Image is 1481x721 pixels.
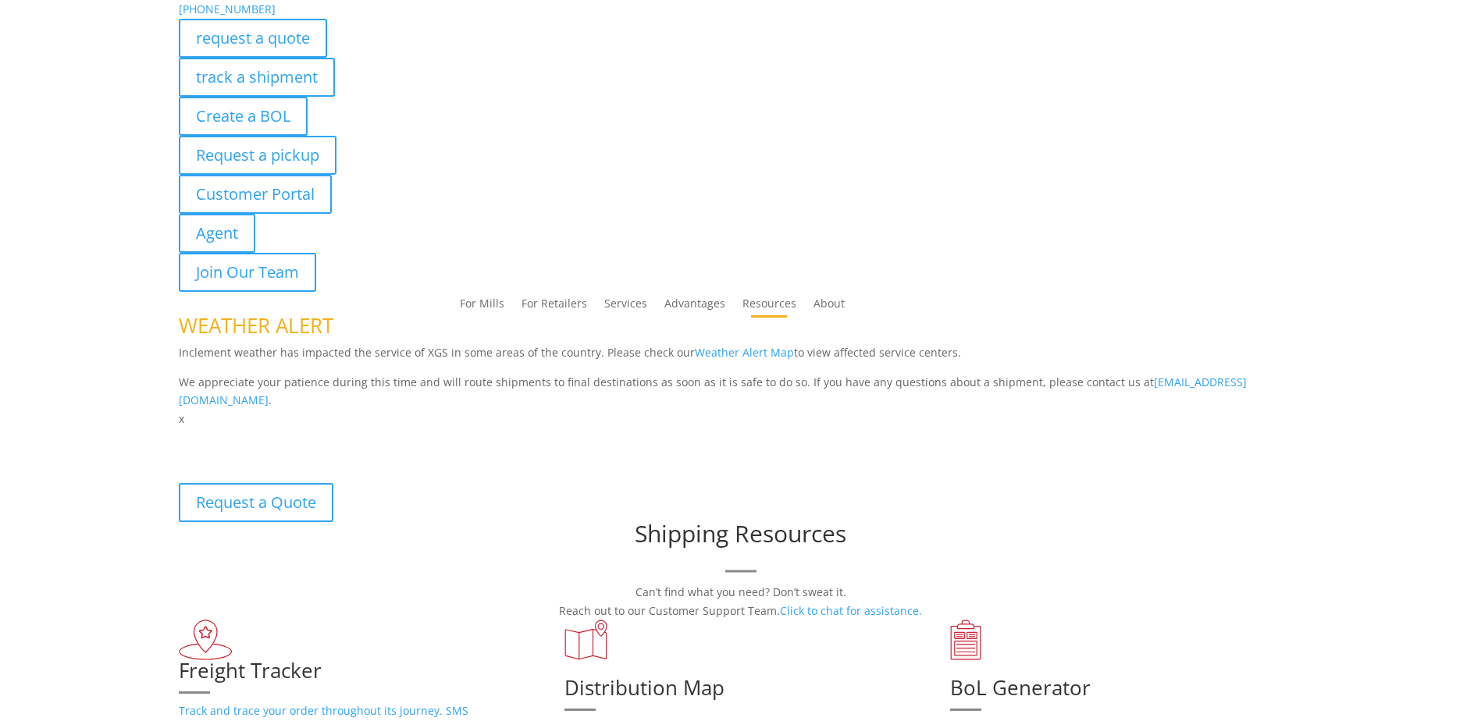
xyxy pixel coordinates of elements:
a: Request a pickup [179,136,336,175]
h1: Everything you need to move your flooring. [179,428,1303,483]
h1: BoL Generator [950,677,1302,719]
a: Agent [179,214,255,253]
h1: Distribution Map [564,677,917,719]
p: We appreciate your patience during this time and will route shipments to final destinations as so... [179,373,1303,410]
a: Advantages [664,298,725,315]
a: Resources [742,298,796,315]
a: request a quote [179,19,327,58]
p: Can’t find what you need? Don’t sweat it. Reach out to our Customer Support Team. [179,583,1303,620]
span: WEATHER ALERT [179,311,333,339]
a: Click to chat for assistance. [780,603,922,618]
a: Weather Alert Map [695,345,794,360]
a: Create a BOL [179,97,308,136]
h1: Shipping Resources [179,522,1303,553]
a: About [813,298,845,315]
a: Request a Quote [179,483,333,522]
img: xgs-icon-bo-l-generator-red [950,620,981,660]
a: [PHONE_NUMBER] [179,2,276,16]
a: Services [604,298,647,315]
p: x [179,410,1303,428]
a: Join Our Team [179,253,316,292]
p: Inclement weather has impacted the service of XGS in some areas of the country. Please check our ... [179,343,1303,373]
h1: Freight Tracker [179,660,531,701]
a: For Retailers [522,298,587,315]
a: track a shipment [179,58,335,97]
a: For Mills [460,298,504,315]
img: xgs-icon-flagship-distribution-model-red [179,620,233,660]
img: xgs-icon-distribution-map-red [564,620,607,660]
a: Customer Portal [179,175,332,214]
